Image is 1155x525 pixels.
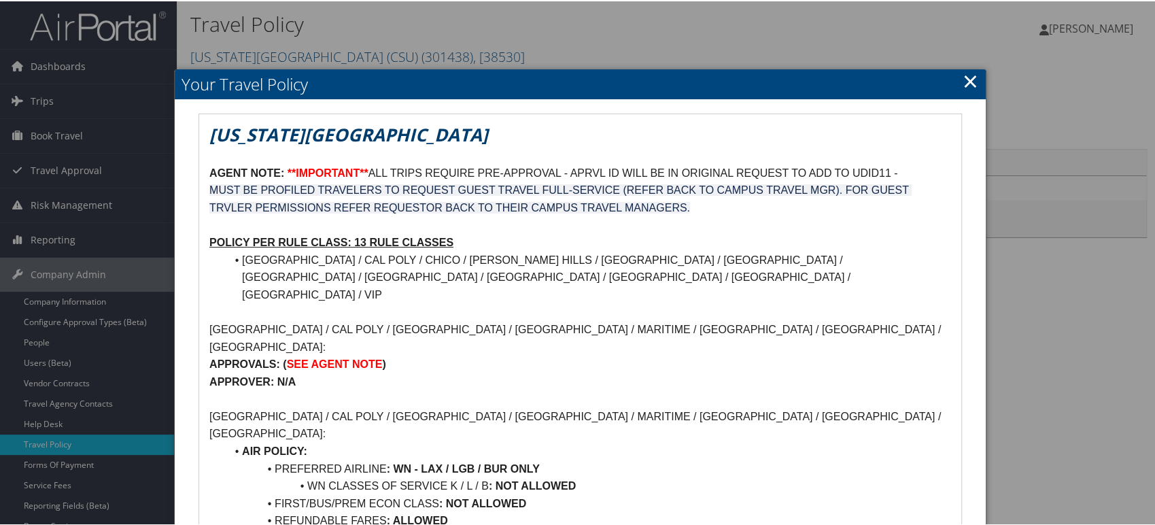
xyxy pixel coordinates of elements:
strong: AIR POLICY: [242,444,307,456]
li: PREFERRED AIRLINE [226,459,951,477]
strong: ( [283,357,286,369]
strong: ) [382,357,385,369]
strong: : WN - LAX / LGB / BUR ONLY [387,462,540,473]
u: POLICY PER RULE CLASS: 13 RULE CLASSES [209,235,453,247]
li: WN CLASSES OF SERVICE K / L / B [226,476,951,494]
strong: : NOT ALLOWED [439,496,526,508]
strong: SEE AGENT NOTE [287,357,383,369]
li: [GEOGRAPHIC_DATA] / CAL POLY / CHICO / [PERSON_NAME] HILLS / [GEOGRAPHIC_DATA] / [GEOGRAPHIC_DATA... [226,250,951,303]
em: [US_STATE][GEOGRAPHIC_DATA] [209,121,488,146]
p: ALL TRIPS REQUIRE PRE-APPROVAL - APRVL ID WILL BE IN ORIGINAL REQUEST TO ADD TO UDID11 - [209,163,951,181]
strong: APPROVER: N/A [209,375,296,386]
a: Close [963,66,978,93]
p: [GEOGRAPHIC_DATA] / CAL POLY / [GEOGRAPHIC_DATA] / [GEOGRAPHIC_DATA] / MARITIME / [GEOGRAPHIC_DAT... [209,407,951,441]
strong: AGENT NOTE: [209,166,284,177]
li: FIRST/BUS/PREM ECON CLASS [226,494,951,511]
strong: : ALLOWED [387,513,448,525]
p: [GEOGRAPHIC_DATA] / CAL POLY / [GEOGRAPHIC_DATA] / [GEOGRAPHIC_DATA] / MARITIME / [GEOGRAPHIC_DAT... [209,320,951,354]
strong: APPROVALS: [209,357,280,369]
span: MUST BE PROFILED TRAVELERS TO REQUEST GUEST TRAVEL FULL-SERVICE (REFER BACK TO CAMPUS TRAVEL MGR)... [209,183,912,212]
strong: : NOT ALLOWED [489,479,576,490]
h2: Your Travel Policy [175,68,986,98]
